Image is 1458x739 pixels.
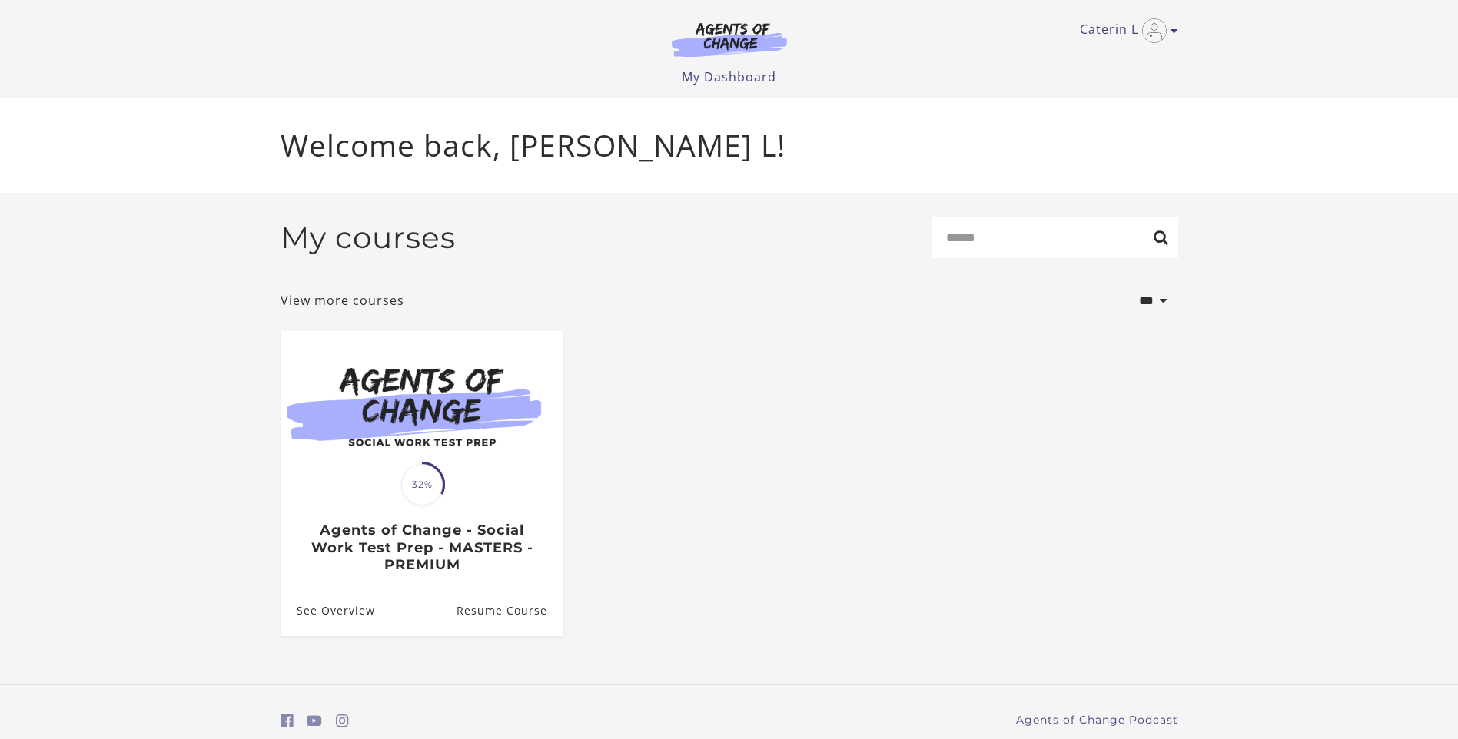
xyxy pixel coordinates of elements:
a: Toggle menu [1080,18,1171,43]
a: https://www.instagram.com/agentsofchangeprep/ (Open in a new window) [336,710,349,732]
a: View more courses [281,291,404,310]
a: Agents of Change - Social Work Test Prep - MASTERS - PREMIUM: See Overview [281,585,375,635]
h3: Agents of Change - Social Work Test Prep - MASTERS - PREMIUM [297,522,546,574]
span: 32% [401,464,443,505]
a: Agents of Change - Social Work Test Prep - MASTERS - PREMIUM: Resume Course [456,585,563,635]
i: https://www.instagram.com/agentsofchangeprep/ (Open in a new window) [336,714,349,728]
i: https://www.youtube.com/c/AgentsofChangeTestPrepbyMeaganMitchell (Open in a new window) [307,714,322,728]
a: https://www.facebook.com/groups/aswbtestprep (Open in a new window) [281,710,294,732]
p: Welcome back, [PERSON_NAME] L! [281,123,1178,168]
h2: My courses [281,220,456,256]
i: https://www.facebook.com/groups/aswbtestprep (Open in a new window) [281,714,294,728]
img: Agents of Change Logo [656,22,803,57]
a: https://www.youtube.com/c/AgentsofChangeTestPrepbyMeaganMitchell (Open in a new window) [307,710,322,732]
a: Agents of Change Podcast [1016,712,1178,728]
a: My Dashboard [682,68,776,85]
